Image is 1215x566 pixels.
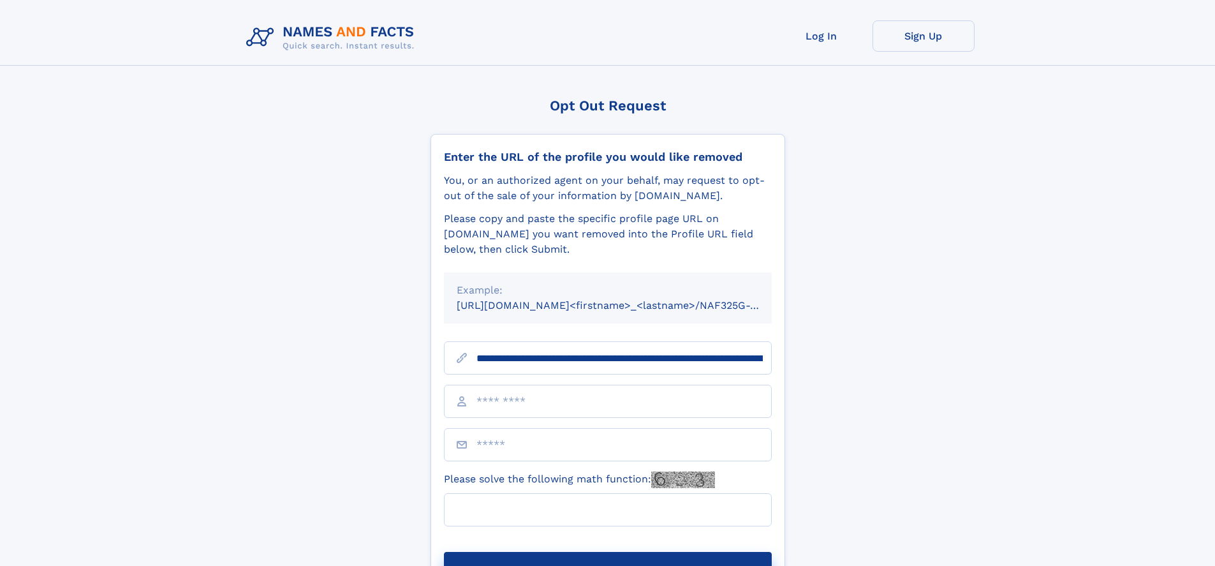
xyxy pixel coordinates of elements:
[770,20,873,52] a: Log In
[444,150,772,164] div: Enter the URL of the profile you would like removed
[431,98,785,114] div: Opt Out Request
[241,20,425,55] img: Logo Names and Facts
[444,173,772,204] div: You, or an authorized agent on your behalf, may request to opt-out of the sale of your informatio...
[444,211,772,257] div: Please copy and paste the specific profile page URL on [DOMAIN_NAME] you want removed into the Pr...
[873,20,975,52] a: Sign Up
[457,299,796,311] small: [URL][DOMAIN_NAME]<firstname>_<lastname>/NAF325G-xxxxxxxx
[457,283,759,298] div: Example:
[444,472,715,488] label: Please solve the following math function:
